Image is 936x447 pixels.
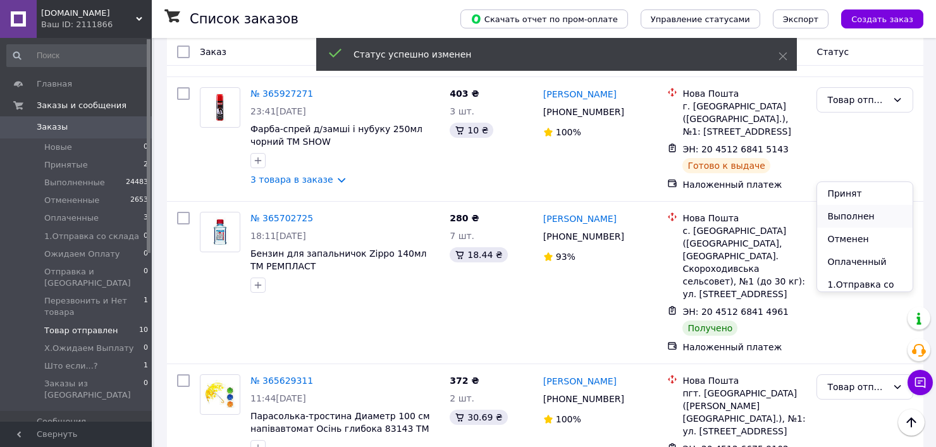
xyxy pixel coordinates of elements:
[44,325,118,336] span: Товар отправлен
[144,159,148,171] span: 2
[144,343,148,354] span: 0
[641,9,760,28] button: Управление статусами
[250,231,306,241] span: 18:11[DATE]
[144,212,148,224] span: 3
[450,247,507,262] div: 18.44 ₴
[817,182,913,205] li: Принят
[139,325,148,336] span: 10
[200,380,240,410] img: Фото товару
[682,387,806,438] div: пгт. [GEOGRAPHIC_DATA] ([PERSON_NAME][GEOGRAPHIC_DATA].), №1: ул. [STREET_ADDRESS]
[200,87,240,128] a: Фото товару
[450,231,474,241] span: 7 шт.
[44,266,144,289] span: Отправка и [GEOGRAPHIC_DATA]
[543,212,617,225] a: [PERSON_NAME]
[556,414,581,424] span: 100%
[44,360,98,372] span: Што если...?
[144,360,148,372] span: 1
[450,89,479,99] span: 403 ₴
[144,378,148,401] span: 0
[44,177,105,188] span: Выполненные
[556,252,576,262] span: 93%
[543,107,624,117] span: [PHONE_NUMBER]
[250,106,306,116] span: 23:41[DATE]
[817,205,913,228] li: Выполнен
[44,142,72,153] span: Новые
[354,48,747,61] div: Статус успешно изменен
[250,89,313,99] a: № 365927271
[44,378,144,401] span: Заказы из [GEOGRAPHIC_DATA]
[556,127,581,137] span: 100%
[200,47,226,57] span: Заказ
[44,343,134,354] span: Х.Ожидаем Выплату
[682,87,806,100] div: Нова Пошта
[37,100,126,111] span: Заказы и сообщения
[827,93,887,107] div: Товар отправлен
[682,374,806,387] div: Нова Пошта
[450,376,479,386] span: 372 ₴
[460,9,628,28] button: Скачать отчет по пром-оплате
[682,100,806,138] div: г. [GEOGRAPHIC_DATA] ([GEOGRAPHIC_DATA].), №1: [STREET_ADDRESS]
[682,307,789,317] span: ЭН: 20 4512 6841 4961
[450,410,507,425] div: 30.69 ₴
[144,142,148,153] span: 0
[126,177,148,188] span: 24483
[44,295,144,318] span: Перезвонить и Нет товара
[471,13,618,25] span: Скачать отчет по пром-оплате
[543,375,617,388] a: [PERSON_NAME]
[851,15,913,24] span: Создать заказ
[828,13,923,23] a: Создать заказ
[682,158,770,173] div: Готово к выдаче
[44,231,139,242] span: 1.Отправка со склада
[682,341,806,353] div: Наложенный платеж
[816,47,849,57] span: Статус
[543,394,624,404] span: [PHONE_NUMBER]
[200,217,240,247] img: Фото товару
[200,374,240,415] a: Фото товару
[783,15,818,24] span: Экспорт
[841,9,923,28] button: Создать заказ
[250,175,333,185] a: 3 товара в заказе
[144,266,148,289] span: 0
[37,416,86,427] span: Сообщения
[200,212,240,252] a: Фото товару
[543,231,624,242] span: [PHONE_NUMBER]
[200,93,240,123] img: Фото товару
[130,195,148,206] span: 2653
[682,224,806,300] div: с. [GEOGRAPHIC_DATA] ([GEOGRAPHIC_DATA], [GEOGRAPHIC_DATA]. Скороходивська сельсовет), №1 (до 30 ...
[908,370,933,395] button: Чат с покупателем
[250,376,313,386] a: № 365629311
[250,213,313,223] a: № 365702725
[898,409,925,436] button: Наверх
[44,195,99,206] span: Отмененные
[773,9,828,28] button: Экспорт
[250,248,426,271] a: Бензин для запальничок Zippo 140мл ТМ РЕМПЛАСТ
[827,380,887,394] div: Товар отправлен
[817,228,913,250] li: Отменен
[41,19,152,30] div: Ваш ID: 2111866
[37,121,68,133] span: Заказы
[817,273,913,309] li: 1.Отправка со склада
[682,144,789,154] span: ЭН: 20 4512 6841 5143
[450,213,479,223] span: 280 ₴
[190,11,299,27] h1: Список заказов
[44,248,120,260] span: Ожидаем Оплату
[144,248,148,260] span: 0
[37,78,72,90] span: Главная
[682,178,806,191] div: Наложенный платеж
[44,159,88,171] span: Принятые
[250,411,430,446] a: Парасолька-тростина Диаметр 100 см напівавтомат Осінь глибока 83143 ТМ [PERSON_NAME]
[817,250,913,273] li: Оплаченный
[682,212,806,224] div: Нова Пошта
[543,88,617,101] a: [PERSON_NAME]
[450,106,474,116] span: 3 шт.
[450,123,493,138] div: 10 ₴
[682,321,737,336] div: Получено
[250,393,306,403] span: 11:44[DATE]
[41,8,136,19] span: Patelnya.net
[651,15,750,24] span: Управление статусами
[44,212,99,224] span: Оплаченные
[144,295,148,318] span: 1
[250,37,333,47] a: 2 товара в заказе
